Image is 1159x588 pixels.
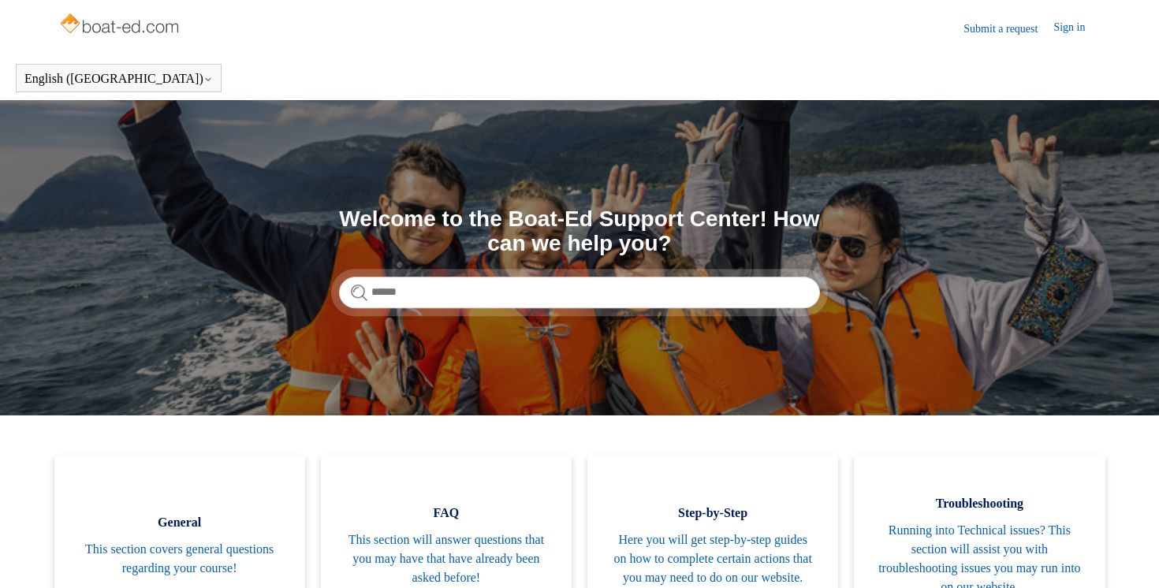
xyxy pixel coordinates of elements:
[78,513,281,532] span: General
[1106,535,1147,576] div: Live chat
[339,207,820,256] h1: Welcome to the Boat-Ed Support Center! How can we help you?
[345,504,548,523] span: FAQ
[339,277,820,308] input: Search
[963,20,1053,37] a: Submit a request
[611,530,814,587] span: Here you will get step-by-step guides on how to complete certain actions that you may need to do ...
[611,504,814,523] span: Step-by-Step
[58,9,184,41] img: Boat-Ed Help Center home page
[78,540,281,578] span: This section covers general questions regarding your course!
[24,72,213,86] button: English ([GEOGRAPHIC_DATA])
[345,530,548,587] span: This section will answer questions that you may have that have already been asked before!
[878,494,1081,513] span: Troubleshooting
[1053,19,1101,38] a: Sign in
